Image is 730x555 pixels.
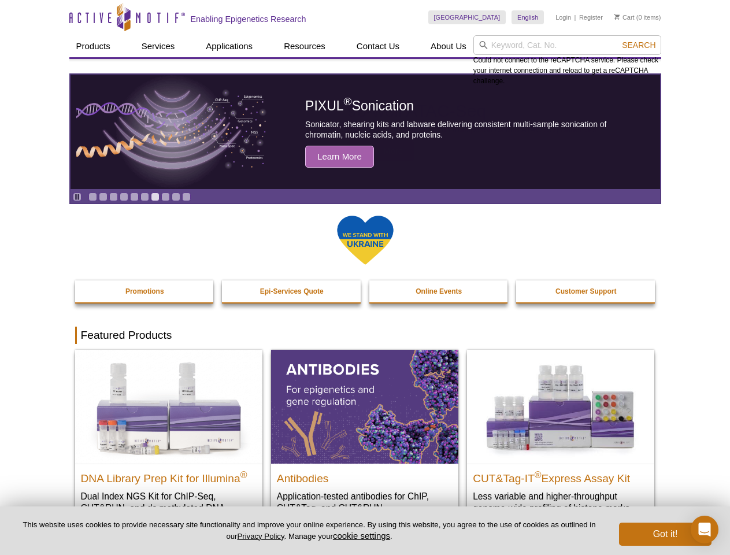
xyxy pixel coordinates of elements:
[535,469,542,479] sup: ®
[109,193,118,201] a: Go to slide 3
[579,13,603,21] a: Register
[73,193,81,201] a: Toggle autoplay
[473,35,661,86] div: Could not connect to the reCAPTCHA service. Please check your internet connection and reload to g...
[619,523,712,546] button: Got it!
[305,119,633,140] p: Sonicator, shearing kits and labware delivering consistent multi-sample sonication of chromatin, ...
[336,214,394,266] img: We Stand With Ukraine
[75,350,262,463] img: DNA Library Prep Kit for Illumina
[88,193,97,201] a: Go to slide 1
[222,280,362,302] a: Epi-Services Quote
[467,350,654,463] img: CUT&Tag-IT® Express Assay Kit
[473,35,661,55] input: Keyword, Cat. No.
[344,96,352,108] sup: ®
[135,35,182,57] a: Services
[277,35,332,57] a: Resources
[277,467,453,484] h2: Antibodies
[240,469,247,479] sup: ®
[277,490,453,514] p: Application-tested antibodies for ChIP, CUT&Tag, and CUT&RUN.
[130,193,139,201] a: Go to slide 5
[350,35,406,57] a: Contact Us
[120,193,128,201] a: Go to slide 4
[473,490,649,514] p: Less variable and higher-throughput genome-wide profiling of histone marks​.
[555,287,616,295] strong: Customer Support
[191,14,306,24] h2: Enabling Epigenetics Research
[305,98,414,113] span: PIXUL Sonication
[516,280,656,302] a: Customer Support
[140,193,149,201] a: Go to slide 6
[473,467,649,484] h2: CUT&Tag-IT Express Assay Kit
[125,287,164,295] strong: Promotions
[416,287,462,295] strong: Online Events
[333,531,390,541] button: cookie settings
[575,10,576,24] li: |
[618,40,659,50] button: Search
[691,516,718,543] div: Open Intercom Messenger
[428,10,506,24] a: [GEOGRAPHIC_DATA]
[424,35,473,57] a: About Us
[237,532,284,541] a: Privacy Policy
[182,193,191,201] a: Go to slide 10
[18,520,600,542] p: This website uses cookies to provide necessary site functionality and improve your online experie...
[99,193,108,201] a: Go to slide 2
[75,350,262,536] a: DNA Library Prep Kit for Illumina DNA Library Prep Kit for Illumina® Dual Index NGS Kit for ChIP-...
[69,35,117,57] a: Products
[614,10,661,24] li: (0 items)
[161,193,170,201] a: Go to slide 8
[199,35,260,57] a: Applications
[271,350,458,525] a: All Antibodies Antibodies Application-tested antibodies for ChIP, CUT&Tag, and CUT&RUN.
[614,13,635,21] a: Cart
[555,13,571,21] a: Login
[81,490,257,526] p: Dual Index NGS Kit for ChIP-Seq, CUT&RUN, and ds methylated DNA assays.
[369,280,509,302] a: Online Events
[75,327,655,344] h2: Featured Products
[512,10,544,24] a: English
[75,280,215,302] a: Promotions
[151,193,160,201] a: Go to slide 7
[622,40,655,50] span: Search
[271,350,458,463] img: All Antibodies
[172,193,180,201] a: Go to slide 9
[614,14,620,20] img: Your Cart
[467,350,654,525] a: CUT&Tag-IT® Express Assay Kit CUT&Tag-IT®Express Assay Kit Less variable and higher-throughput ge...
[76,74,267,190] img: PIXUL sonication
[81,467,257,484] h2: DNA Library Prep Kit for Illumina
[260,287,324,295] strong: Epi-Services Quote
[71,75,660,189] a: PIXUL sonication PIXUL®Sonication Sonicator, shearing kits and labware delivering consistent mult...
[305,146,374,168] span: Learn More
[71,75,660,189] article: PIXUL Sonication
